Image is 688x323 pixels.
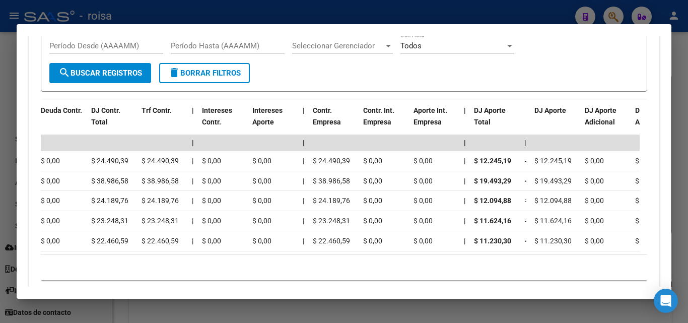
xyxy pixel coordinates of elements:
[631,100,681,144] datatable-header-cell: DJ Aporte Adherentes
[58,67,71,79] mat-icon: search
[409,100,460,144] datatable-header-cell: Aporte Int. Empresa
[41,106,82,114] span: Deuda Contr.
[460,100,470,144] datatable-header-cell: |
[41,197,60,205] span: $ 0,00
[192,177,193,185] span: |
[192,157,193,165] span: |
[474,177,511,185] span: $ 19.493,29
[91,157,128,165] span: $ 24.490,39
[414,157,433,165] span: $ 0,00
[192,217,193,225] span: |
[58,69,142,78] span: Buscar Registros
[41,157,60,165] span: $ 0,00
[313,106,341,126] span: Contr. Empresa
[464,106,466,114] span: |
[303,139,305,147] span: |
[168,69,241,78] span: Borrar Filtros
[142,157,179,165] span: $ 24.490,39
[303,106,305,114] span: |
[159,63,250,83] button: Borrar Filtros
[474,237,511,245] span: $ 11.230,30
[87,100,137,144] datatable-header-cell: DJ Contr. Total
[168,67,180,79] mat-icon: delete
[635,157,654,165] span: $ 0,00
[303,197,304,205] span: |
[252,197,271,205] span: $ 0,00
[581,100,631,144] datatable-header-cell: DJ Aporte Adicional
[414,177,433,185] span: $ 0,00
[635,217,654,225] span: $ 0,00
[464,157,465,165] span: |
[202,237,221,245] span: $ 0,00
[252,217,271,225] span: $ 0,00
[363,106,394,126] span: Contr. Int. Empresa
[142,177,179,185] span: $ 38.986,58
[202,197,221,205] span: $ 0,00
[464,217,465,225] span: |
[252,157,271,165] span: $ 0,00
[142,106,172,114] span: Trf Contr.
[524,197,528,205] span: =
[198,100,248,144] datatable-header-cell: Intereses Contr.
[534,106,566,114] span: DJ Aporte
[359,100,409,144] datatable-header-cell: Contr. Int. Empresa
[530,100,581,144] datatable-header-cell: DJ Aporte
[470,100,520,144] datatable-header-cell: DJ Aporte Total
[363,177,382,185] span: $ 0,00
[474,157,511,165] span: $ 12.245,19
[414,237,433,245] span: $ 0,00
[41,177,60,185] span: $ 0,00
[313,177,350,185] span: $ 38.986,58
[585,197,604,205] span: $ 0,00
[313,157,350,165] span: $ 24.490,39
[524,217,528,225] span: =
[192,139,194,147] span: |
[41,237,60,245] span: $ 0,00
[91,217,128,225] span: $ 23.248,31
[654,289,678,313] div: Open Intercom Messenger
[635,106,672,126] span: DJ Aporte Adherentes
[91,177,128,185] span: $ 38.986,58
[91,106,120,126] span: DJ Contr. Total
[192,197,193,205] span: |
[309,100,359,144] datatable-header-cell: Contr. Empresa
[585,157,604,165] span: $ 0,00
[303,177,304,185] span: |
[188,100,198,144] datatable-header-cell: |
[400,41,422,50] span: Todos
[524,139,526,147] span: |
[192,237,193,245] span: |
[585,106,616,126] span: DJ Aporte Adicional
[91,237,128,245] span: $ 22.460,59
[202,217,221,225] span: $ 0,00
[299,100,309,144] datatable-header-cell: |
[585,177,604,185] span: $ 0,00
[313,237,350,245] span: $ 22.460,59
[414,197,433,205] span: $ 0,00
[534,157,572,165] span: $ 12.245,19
[363,237,382,245] span: $ 0,00
[303,237,304,245] span: |
[202,106,232,126] span: Intereses Contr.
[474,217,511,225] span: $ 11.624,16
[252,237,271,245] span: $ 0,00
[142,217,179,225] span: $ 23.248,31
[585,217,604,225] span: $ 0,00
[137,100,188,144] datatable-header-cell: Trf Contr.
[635,237,654,245] span: $ 0,00
[313,217,350,225] span: $ 23.248,31
[464,237,465,245] span: |
[363,197,382,205] span: $ 0,00
[524,157,528,165] span: =
[313,197,350,205] span: $ 24.189,76
[252,177,271,185] span: $ 0,00
[524,177,528,185] span: =
[248,100,299,144] datatable-header-cell: Intereses Aporte
[474,106,506,126] span: DJ Aporte Total
[635,197,654,205] span: $ 0,00
[292,41,384,50] span: Seleccionar Gerenciador
[414,106,447,126] span: Aporte Int. Empresa
[252,106,283,126] span: Intereses Aporte
[303,157,304,165] span: |
[534,217,572,225] span: $ 11.624,16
